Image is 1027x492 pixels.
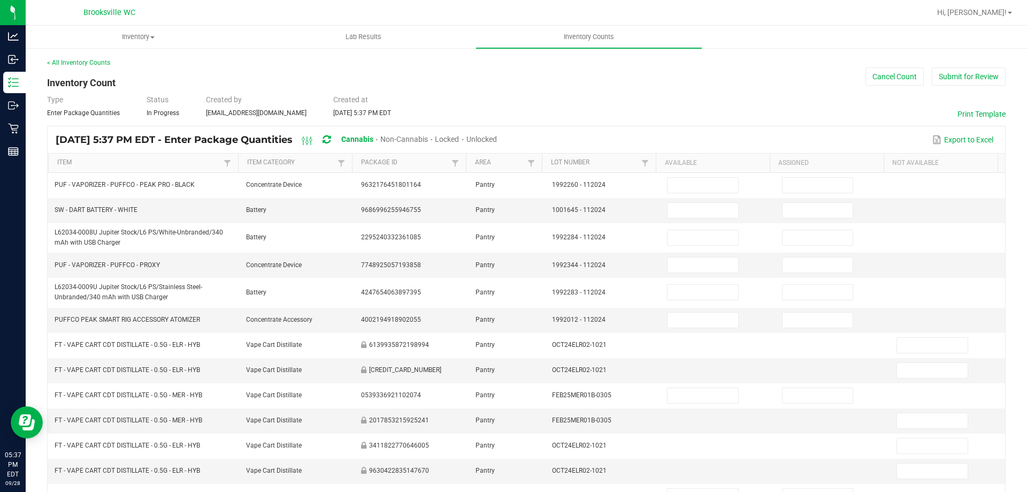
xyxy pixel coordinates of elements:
span: Inventory Counts [549,32,629,42]
span: Vape Cart Distillate [246,442,302,449]
span: Pantry [476,442,495,449]
span: In Progress [147,109,179,117]
span: OCT24ELR02-1021 [552,366,607,374]
a: Inventory Counts [476,26,701,48]
span: OCT24ELR02-1021 [552,442,607,449]
span: Lab Results [331,32,396,42]
button: Print Template [957,109,1006,119]
span: Concentrate Accessory [246,316,312,323]
span: Pantry [476,341,495,349]
span: L62034-0008U Jupiter Stock/L6 PS/White-Unbranded/340 mAh with USB Charger [55,229,223,246]
span: 1992260 - 112024 [552,181,606,188]
span: 4247654063897395 [361,289,421,296]
span: Pantry [476,206,495,214]
div: [DATE] 5:37 PM EDT - Enter Package Quantities [56,130,505,150]
span: 0539336921102074 [361,391,421,399]
span: Non-Cannabis [380,135,428,143]
span: SW - DART BATTERY - WHITE [55,206,137,214]
p: 05:37 PM EDT [5,450,21,479]
span: FEB25MER01B-0305 [552,391,611,399]
iframe: Resource center [11,406,43,438]
inline-svg: Inventory [8,77,19,88]
button: Submit for Review [932,67,1006,86]
span: Created by [206,95,242,104]
a: Filter [335,156,348,170]
span: Vape Cart Distillate [246,467,302,474]
inline-svg: Reports [8,146,19,157]
span: Concentrate Device [246,181,302,188]
span: FT - VAPE CART CDT DISTILLATE - 0.5G - ELR - HYB [55,467,200,474]
span: OCT24ELR02-1021 [552,341,607,349]
span: 9630422835147670 [369,467,429,474]
span: Battery [246,206,266,214]
button: Export to Excel [930,131,996,149]
span: Locked [435,135,459,143]
span: FEB25MER01B-0305 [552,417,611,424]
a: Filter [221,156,234,170]
span: FT - VAPE CART CDT DISTILLATE - 0.5G - ELR - HYB [55,341,200,349]
span: OCT24ELR02-1021 [552,467,607,474]
th: Not Available [884,154,998,173]
a: Filter [639,156,652,170]
span: FT - VAPE CART CDT DISTILLATE - 0.5G - ELR - HYB [55,442,200,449]
span: 9632176451801164 [361,181,421,188]
span: PUF - VAPORIZER - PUFFCO - PEAK PRO - BLACK [55,181,195,188]
span: [CREDIT_CARD_NUMBER] [369,366,441,374]
span: Enter Package Quantities [47,109,120,117]
span: [DATE] 5:37 PM EDT [333,109,391,117]
span: FT - VAPE CART CDT DISTILLATE - 0.5G - MER - HYB [55,391,202,399]
span: 1992012 - 112024 [552,316,606,323]
a: Lot NumberSortable [551,158,639,167]
span: Vape Cart Distillate [246,417,302,424]
span: Pantry [476,289,495,296]
span: Vape Cart Distillate [246,341,302,349]
a: Inventory [26,26,251,48]
inline-svg: Analytics [8,31,19,42]
span: L62034-0009U Jupiter Stock/L6 PS/Stainless Steel-Unbranded/340 mAh with USB Charger [55,283,202,301]
span: Pantry [476,391,495,399]
span: 4002194918902055 [361,316,421,323]
span: Pantry [476,181,495,188]
span: Cannabis [341,135,373,143]
span: Inventory Count [47,77,116,88]
span: Concentrate Device [246,261,302,269]
span: 1992284 - 112024 [552,233,606,241]
span: Vape Cart Distillate [246,366,302,374]
span: Battery [246,233,266,241]
span: PUFFCO PEAK SMART RIG ACCESSORY ATOMIZER [55,316,200,323]
span: [EMAIL_ADDRESS][DOMAIN_NAME] [206,109,306,117]
span: Pantry [476,366,495,374]
span: Pantry [476,261,495,269]
span: 1001645 - 112024 [552,206,606,214]
inline-svg: Retail [8,123,19,134]
th: Available [656,154,770,173]
p: 09/28 [5,479,21,487]
span: Pantry [476,467,495,474]
a: < All Inventory Counts [47,59,110,66]
span: Pantry [476,233,495,241]
span: Pantry [476,316,495,323]
span: Battery [246,289,266,296]
span: Hi, [PERSON_NAME]! [937,8,1007,17]
span: Pantry [476,417,495,424]
th: Assigned [770,154,884,173]
span: Inventory [26,32,250,42]
a: Filter [525,156,538,170]
span: 1992283 - 112024 [552,289,606,296]
span: 1992344 - 112024 [552,261,606,269]
span: 9686996255946755 [361,206,421,214]
span: Vape Cart Distillate [246,391,302,399]
a: Filter [449,156,462,170]
inline-svg: Outbound [8,100,19,111]
span: 6139935872198994 [369,341,429,349]
a: ItemSortable [57,158,221,167]
span: 7748925057193858 [361,261,421,269]
a: Item CategorySortable [247,158,335,167]
inline-svg: Inbound [8,54,19,65]
span: FT - VAPE CART CDT DISTILLATE - 0.5G - ELR - HYB [55,366,200,374]
span: Brooksville WC [83,8,135,17]
span: 2295240332361085 [361,233,421,241]
a: AreaSortable [475,158,525,167]
span: PUF - VAPORIZER - PUFFCO - PROXY [55,261,160,269]
span: Created at [333,95,368,104]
